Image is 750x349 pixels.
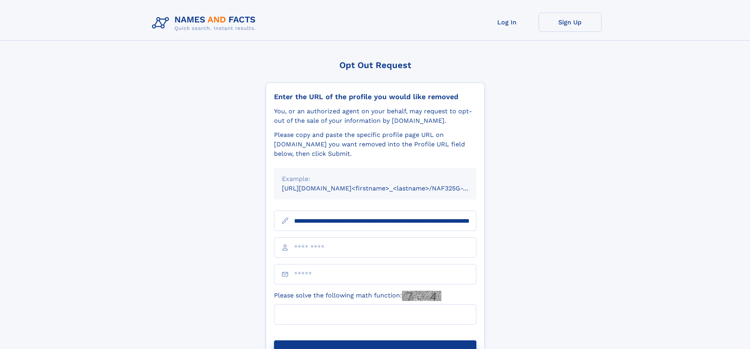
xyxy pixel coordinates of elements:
[149,13,262,34] img: Logo Names and Facts
[539,13,602,32] a: Sign Up
[266,60,485,70] div: Opt Out Request
[274,92,476,101] div: Enter the URL of the profile you would like removed
[274,107,476,126] div: You, or an authorized agent on your behalf, may request to opt-out of the sale of your informatio...
[282,185,491,192] small: [URL][DOMAIN_NAME]<firstname>_<lastname>/NAF325G-xxxxxxxx
[274,291,441,301] label: Please solve the following math function:
[282,174,469,184] div: Example:
[476,13,539,32] a: Log In
[274,130,476,159] div: Please copy and paste the specific profile page URL on [DOMAIN_NAME] you want removed into the Pr...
